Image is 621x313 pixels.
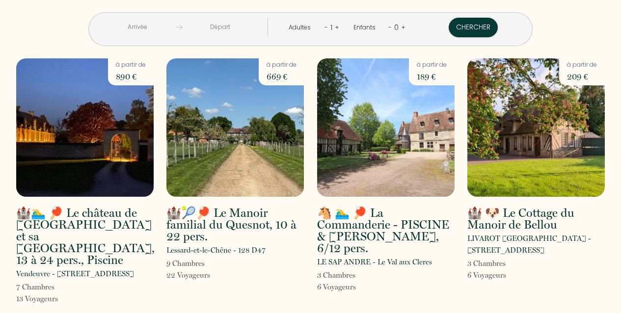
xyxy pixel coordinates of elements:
[116,60,146,70] p: à partir de
[503,271,506,280] span: s
[317,58,455,197] img: rental-image
[289,23,314,32] div: Adultes
[567,70,597,83] p: 209 €
[353,283,356,291] span: s
[335,23,339,32] a: +
[267,70,297,83] p: 669 €
[328,20,335,35] div: 1
[503,259,506,268] span: s
[317,269,356,281] p: 3 Chambre
[467,269,506,281] p: 6 Voyageur
[166,58,304,197] img: rental-image
[388,23,392,32] a: -
[55,294,58,303] span: s
[417,60,447,70] p: à partir de
[467,58,605,197] img: rental-image
[16,207,155,266] h2: 🏰🏊‍♂️ 🏓 Le château de [GEOGRAPHIC_DATA] et sa [GEOGRAPHIC_DATA], 13 à 24 pers., Piscine
[16,293,58,305] p: 13 Voyageur
[16,281,58,293] p: 7 Chambre
[324,23,328,32] a: -
[401,23,405,32] a: +
[183,18,258,37] input: Départ
[116,70,146,83] p: 890 €
[417,70,447,83] p: 189 €
[317,281,356,293] p: 6 Voyageur
[317,207,455,254] h2: 🐴 🏊‍♂️ 🏓 La Commanderie - PISCINE & [PERSON_NAME], 6/12 pers.
[166,244,266,256] p: Lessard-et-le-Chêne - 128 D47
[467,233,605,256] p: LIVAROT [GEOGRAPHIC_DATA] - [STREET_ADDRESS]
[317,256,432,268] p: LE SAP ANDRE - Le Val aux Clercs
[467,207,605,231] h2: 🏰 🐶 Le Cottage du Manoir de Bellou
[202,259,205,268] span: s
[392,20,401,35] div: 0
[52,283,54,291] span: s
[567,60,597,70] p: à partir de
[353,23,379,32] div: Enfants
[100,18,175,37] input: Arrivée
[16,58,154,197] img: rental-image
[166,269,210,281] p: 22 Voyageur
[267,60,297,70] p: à partir de
[175,24,183,31] img: guests
[16,268,134,280] p: Vendeuvre - [STREET_ADDRESS]
[166,207,304,242] h2: 🏰🎾🏓 Le Manoir familial du Quesnot, 10 à 22 pers.
[207,271,210,280] span: s
[449,18,498,37] button: Chercher
[467,258,506,269] p: 3 Chambre
[166,258,210,269] p: 9 Chambre
[352,271,355,280] span: s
